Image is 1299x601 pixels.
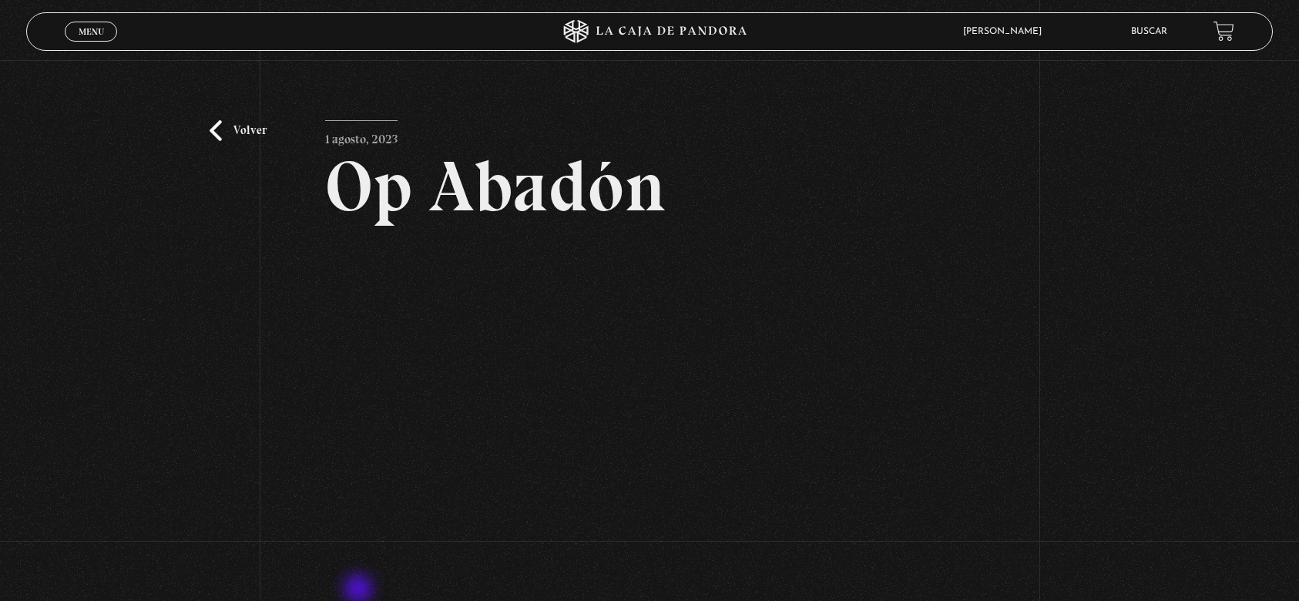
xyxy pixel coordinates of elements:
a: Buscar [1131,27,1167,36]
a: View your shopping cart [1213,21,1234,42]
span: Menu [79,27,104,36]
a: Volver [210,120,267,141]
p: 1 agosto, 2023 [325,120,398,151]
h2: Op Abadón [325,151,974,222]
span: Cerrar [73,39,109,50]
span: [PERSON_NAME] [955,27,1057,36]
